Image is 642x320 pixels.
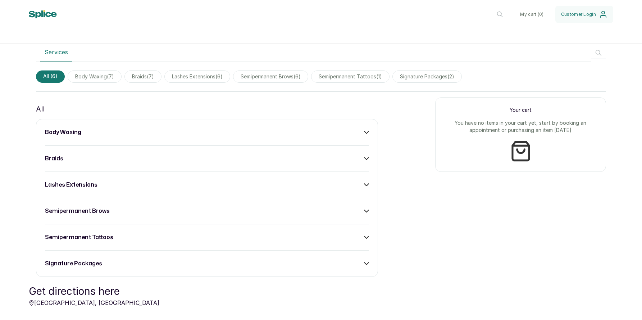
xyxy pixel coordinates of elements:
[555,6,613,23] button: Customer Login
[45,259,102,268] h3: signature packages
[36,70,65,83] span: All (6)
[29,284,159,298] p: Get directions here
[311,70,390,83] span: semipermanent tattoos(1)
[164,70,230,83] span: lashes extensions(6)
[392,70,462,83] span: signature packages(2)
[45,154,63,163] h3: braids
[45,128,81,137] h3: body waxing
[45,233,113,242] h3: semipermanent tattoos
[233,70,308,83] span: semipermanent brows(6)
[29,298,159,307] p: [GEOGRAPHIC_DATA], [GEOGRAPHIC_DATA]
[124,70,161,83] span: braids(7)
[514,6,549,23] button: My cart (0)
[444,106,597,114] p: Your cart
[444,119,597,134] p: You have no items in your cart yet, start by booking an appointment or purchasing an item [DATE]
[45,207,110,215] h3: semipermanent brows
[36,103,45,115] p: All
[561,12,596,17] span: Customer Login
[45,180,97,189] h3: lashes extensions
[68,70,122,83] span: body waxing(7)
[40,44,72,61] button: Services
